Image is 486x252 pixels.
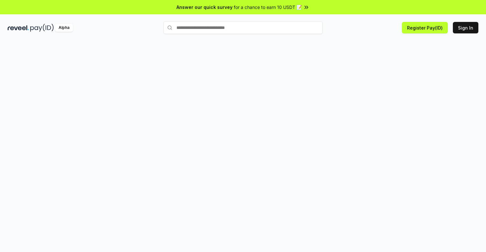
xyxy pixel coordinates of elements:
[453,22,478,33] button: Sign In
[8,24,29,32] img: reveel_dark
[55,24,73,32] div: Alpha
[234,4,302,10] span: for a chance to earn 10 USDT 📝
[176,4,232,10] span: Answer our quick survey
[402,22,448,33] button: Register Pay(ID)
[30,24,54,32] img: pay_id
